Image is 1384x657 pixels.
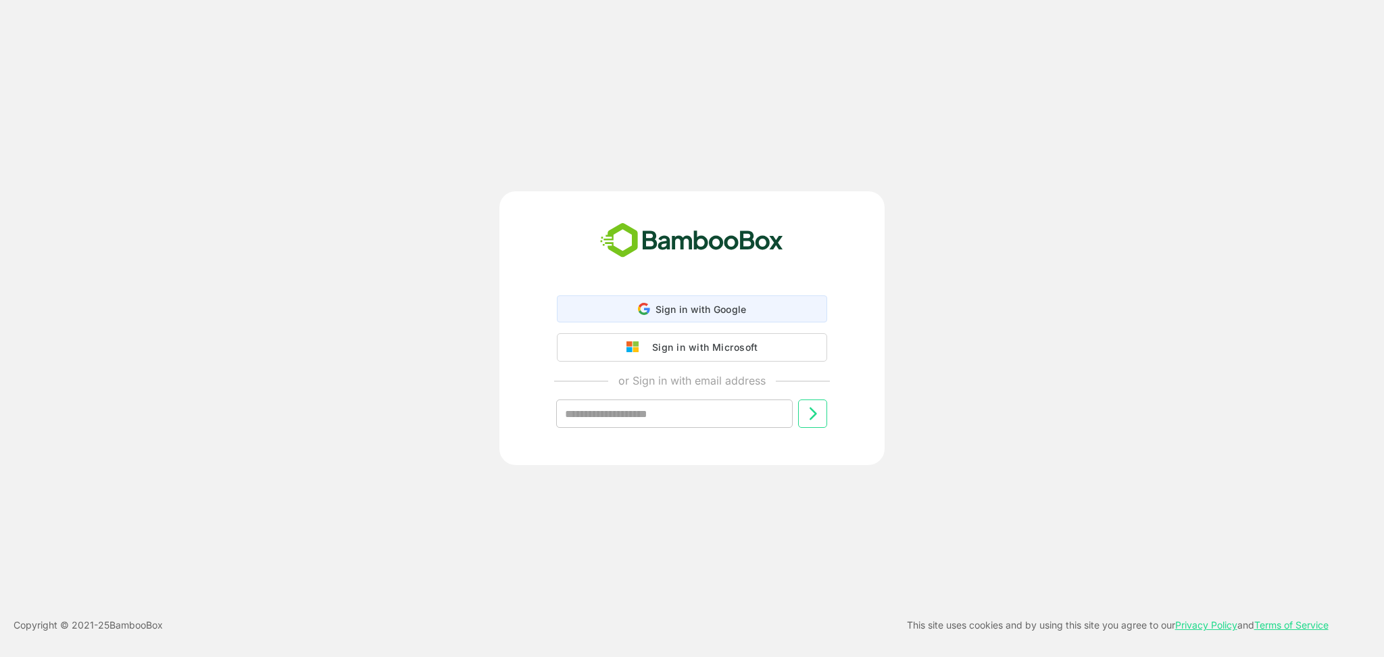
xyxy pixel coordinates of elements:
[645,339,758,356] div: Sign in with Microsoft
[907,617,1329,633] p: This site uses cookies and by using this site you agree to our and
[626,341,645,354] img: google
[1175,619,1237,631] a: Privacy Policy
[618,372,766,389] p: or Sign in with email address
[557,333,827,362] button: Sign in with Microsoft
[557,295,827,322] div: Sign in with Google
[14,617,163,633] p: Copyright © 2021- 25 BambooBox
[593,218,791,263] img: bamboobox
[656,303,747,315] span: Sign in with Google
[1254,619,1329,631] a: Terms of Service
